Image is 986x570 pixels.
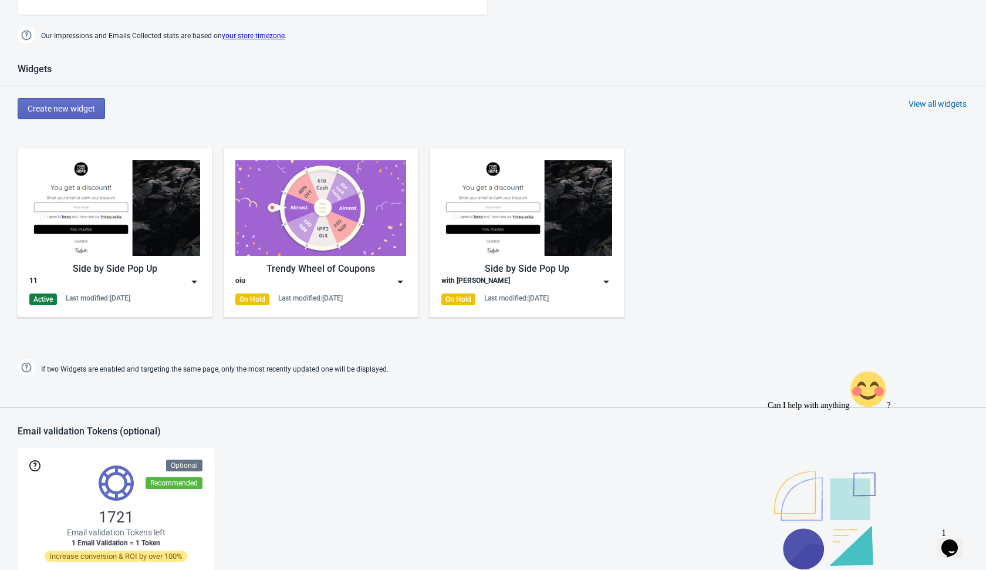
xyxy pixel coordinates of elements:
div: Last modified: [DATE] [484,294,549,303]
img: dropdown.png [188,276,200,288]
img: help.png [18,26,35,44]
div: Last modified: [DATE] [66,294,130,303]
div: Last modified: [DATE] [278,294,343,303]
div: Optional [166,460,202,471]
img: regular_popup.jpg [29,160,200,256]
div: Trendy Wheel of Coupons [235,262,406,276]
div: oiu [235,276,245,288]
img: tokens.svg [99,466,134,501]
button: Create new widget [18,98,105,119]
span: Create new widget [28,104,95,113]
img: trendy_game.png [235,160,406,256]
div: Side by Side Pop Up [29,262,200,276]
iframe: chat widget [937,523,974,558]
div: Can I help with anything😊? [5,5,216,45]
img: regular_popup.jpg [441,160,612,256]
img: dropdown.png [600,276,612,288]
a: your store timezone [222,32,285,40]
div: 11 [29,276,38,288]
span: Email validation Tokens left [67,527,166,538]
div: Side by Side Pop Up [441,262,612,276]
span: Can I help with anything ? [5,35,127,44]
span: Increase conversion & ROI by over 100% [45,551,187,562]
img: dropdown.png [394,276,406,288]
img: :blush: [86,5,124,42]
iframe: chat widget [763,366,974,517]
div: On Hold [235,294,269,305]
div: Recommended [146,477,202,489]
img: help.png [18,359,35,376]
span: Our Impressions and Emails Collected stats are based on . [41,26,286,46]
span: If two Widgets are enabled and targeting the same page, only the most recently updated one will b... [41,360,389,379]
div: with [PERSON_NAME] [441,276,510,288]
div: View all widgets [909,98,967,110]
span: 1 Email Validation = 1 Token [72,538,160,548]
img: illustration.svg [774,471,876,569]
span: 1721 [99,508,134,527]
div: On Hold [441,294,475,305]
div: Active [29,294,57,305]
